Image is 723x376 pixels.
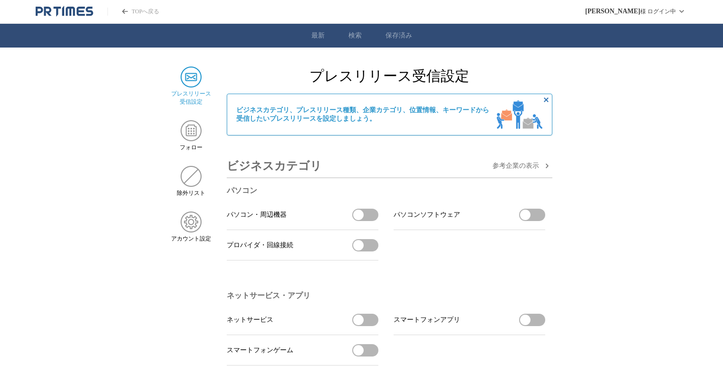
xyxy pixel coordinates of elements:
[227,316,273,324] span: ネットサービス
[227,291,545,301] h3: ネットサービス・アプリ
[227,346,293,355] span: スマートフォンゲーム
[181,166,202,187] img: 除外リスト
[540,94,552,106] button: 非表示にする
[311,31,325,40] a: 最新
[227,186,545,196] h3: パソコン
[394,316,460,324] span: スマートフォンアプリ
[227,154,322,177] h3: ビジネスカテゴリ
[107,8,159,16] a: PR TIMESのトップページはこちら
[236,106,489,123] span: ビジネスカテゴリ、プレスリリース種類、企業カテゴリ、位置情報、キーワードから 受信したいプレスリリースを設定しましょう。
[171,166,212,197] a: 除外リスト除外リスト
[171,67,212,106] a: プレスリリース 受信設定プレスリリース 受信設定
[348,31,362,40] a: 検索
[181,67,202,87] img: プレスリリース 受信設定
[492,160,552,172] button: 参考企業の表示
[386,31,412,40] a: 保存済み
[227,67,552,86] h2: プレスリリース受信設定
[171,90,211,106] span: プレスリリース 受信設定
[585,8,640,15] span: [PERSON_NAME]
[492,162,539,170] span: 参考企業の 表示
[36,6,93,17] a: PR TIMESのトップページはこちら
[227,241,293,250] span: プロバイダ・回線接続
[171,120,212,152] a: フォローフォロー
[177,189,205,197] span: 除外リスト
[394,211,460,219] span: パソコンソフトウェア
[181,120,202,141] img: フォロー
[180,144,202,152] span: フォロー
[227,211,287,219] span: パソコン・周辺機器
[181,212,202,232] img: アカウント設定
[171,235,211,243] span: アカウント設定
[171,212,212,243] a: アカウント設定アカウント設定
